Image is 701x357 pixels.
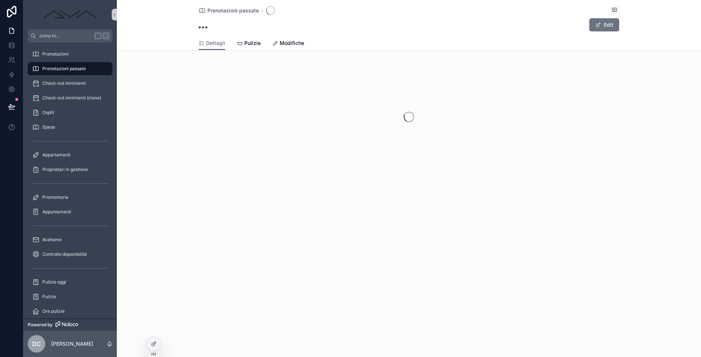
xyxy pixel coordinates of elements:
button: Edit [589,18,619,31]
span: Check-out imminenti [42,80,86,86]
span: Prenotazioni passate [42,66,86,72]
span: Avahome [42,237,62,243]
a: Proprietari in gestione [28,163,112,176]
a: Powered by [23,319,117,331]
a: Prenotazioni [28,48,112,61]
img: App logo [41,9,99,20]
a: Pulizie [237,37,261,51]
span: Modifiche [280,39,304,47]
span: Prenotazioni [42,51,69,57]
span: Spese [42,124,55,130]
span: Pulizie [244,39,261,47]
a: Appartamenti [28,148,112,162]
span: Ore pulizie [42,308,65,314]
a: Pulizie [28,290,112,303]
span: Proprietari in gestione [42,167,88,172]
a: Avahome [28,233,112,246]
span: Powered by [28,322,53,328]
a: Appuntamenti [28,205,112,219]
span: Controllo disponibilità [42,251,87,257]
span: Appuntamenti [42,209,71,215]
a: Ospiti [28,106,112,119]
a: Check-out imminenti [28,77,112,90]
span: Appartamenti [42,152,70,158]
div: scrollable content [23,42,117,319]
span: Jump to... [39,33,91,39]
span: Ospiti [42,110,54,115]
a: Promemoria [28,191,112,204]
span: Pulizie oggi [42,279,66,285]
a: Controllo disponibilità [28,248,112,261]
a: Modifiche [272,37,304,51]
span: Promemoria [42,194,68,200]
span: Pulizie [42,294,56,300]
a: Dettagli [199,37,225,50]
span: Check-out imminenti (clone) [42,95,101,101]
span: Prenotazioni passate [207,7,259,14]
a: Prenotazioni passate [28,62,112,75]
a: Prenotazioni passate [199,7,259,14]
span: K [103,33,109,39]
span: Dettagli [206,39,225,47]
a: Check-out imminenti (clone) [28,91,112,105]
button: Jump to...K [28,29,112,42]
a: Ore pulizie [28,305,112,318]
span: DC [32,339,41,348]
p: [PERSON_NAME] [51,340,93,347]
a: Pulizie oggi [28,276,112,289]
a: Spese [28,121,112,134]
